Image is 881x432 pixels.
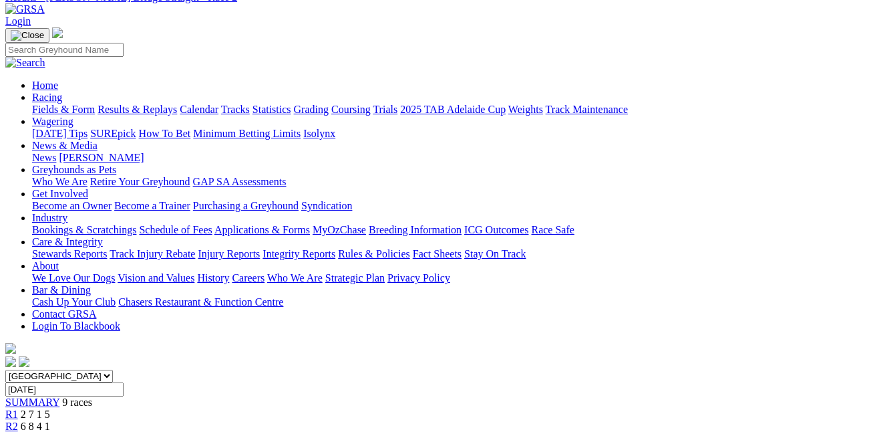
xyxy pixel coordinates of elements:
img: Close [11,30,44,41]
a: [PERSON_NAME] [59,152,144,163]
img: logo-grsa-white.png [52,27,63,38]
a: SUREpick [90,128,136,139]
a: Vision and Values [118,272,194,284]
a: About [32,260,59,272]
div: About [32,272,876,284]
a: Login To Blackbook [32,320,120,332]
a: Integrity Reports [262,248,335,259]
input: Search [5,43,124,57]
a: Breeding Information [369,224,462,235]
div: Bar & Dining [32,296,876,308]
a: Careers [232,272,265,284]
a: [DATE] Tips [32,128,87,139]
a: Weights [508,104,543,115]
a: Bar & Dining [32,284,91,296]
a: Contact GRSA [32,308,96,320]
a: Purchasing a Greyhound [193,200,299,211]
a: Cash Up Your Club [32,296,116,308]
a: R2 [5,421,18,432]
a: Strategic Plan [325,272,385,284]
a: News [32,152,56,163]
a: Login [5,15,31,27]
img: twitter.svg [19,356,29,367]
a: Privacy Policy [387,272,450,284]
a: We Love Our Dogs [32,272,115,284]
a: Trials [373,104,397,115]
a: Industry [32,212,67,223]
a: ICG Outcomes [464,224,528,235]
a: MyOzChase [313,224,366,235]
a: Fields & Form [32,104,95,115]
span: 9 races [62,397,92,408]
a: Become an Owner [32,200,112,211]
a: Care & Integrity [32,236,103,247]
a: GAP SA Assessments [193,176,287,187]
a: Home [32,80,58,91]
a: Grading [294,104,329,115]
div: Get Involved [32,200,876,212]
input: Select date [5,383,124,397]
a: Track Injury Rebate [110,248,195,259]
a: Results & Replays [98,104,177,115]
span: 6 8 4 1 [21,421,50,432]
img: GRSA [5,3,45,15]
a: Coursing [331,104,371,115]
a: Fact Sheets [413,248,462,259]
div: News & Media [32,152,876,164]
a: Tracks [221,104,250,115]
a: Rules & Policies [338,248,410,259]
div: Care & Integrity [32,248,876,260]
a: Applications & Forms [214,224,310,235]
a: News & Media [32,140,98,151]
div: Racing [32,104,876,116]
a: Become a Trainer [114,200,190,211]
a: Who We Are [267,272,323,284]
a: Statistics [252,104,291,115]
a: Schedule of Fees [139,224,212,235]
a: Stewards Reports [32,248,107,259]
a: Isolynx [303,128,335,139]
img: facebook.svg [5,356,16,367]
a: R1 [5,409,18,420]
a: Get Involved [32,188,88,199]
span: 2 7 1 5 [21,409,50,420]
a: SUMMARY [5,397,59,408]
div: Industry [32,224,876,236]
a: 2025 TAB Adelaide Cup [400,104,506,115]
button: Toggle navigation [5,28,49,43]
a: Wagering [32,116,73,127]
a: Stay On Track [464,248,526,259]
img: Search [5,57,45,69]
a: Bookings & Scratchings [32,224,136,235]
div: Greyhounds as Pets [32,176,876,188]
a: Racing [32,92,62,103]
a: Race Safe [531,224,574,235]
a: Chasers Restaurant & Function Centre [118,296,283,308]
a: Retire Your Greyhound [90,176,190,187]
a: History [197,272,229,284]
a: Calendar [180,104,218,115]
a: Injury Reports [198,248,260,259]
img: logo-grsa-white.png [5,343,16,354]
a: Syndication [301,200,352,211]
a: Who We Are [32,176,87,187]
a: Greyhounds as Pets [32,164,116,175]
div: Wagering [32,128,876,140]
a: Track Maintenance [546,104,628,115]
a: How To Bet [139,128,191,139]
a: Minimum Betting Limits [193,128,301,139]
